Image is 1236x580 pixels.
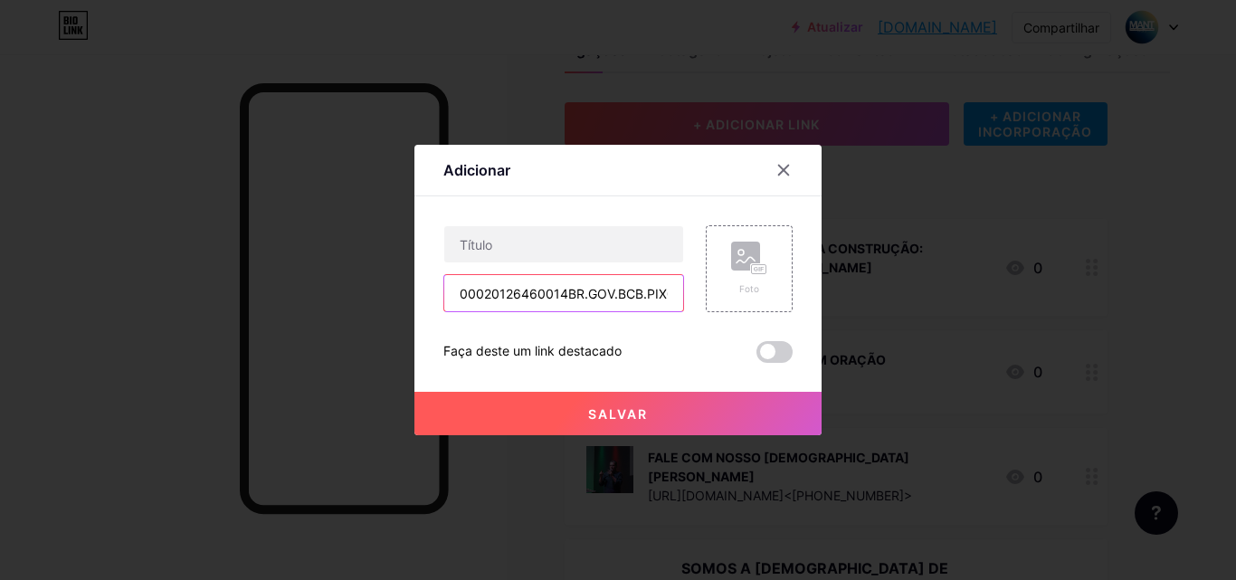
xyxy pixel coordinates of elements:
font: Foto [739,283,759,294]
input: Título [444,226,683,262]
font: Salvar [588,406,648,422]
input: URL [444,275,683,311]
button: Salvar [414,392,822,435]
font: Faça deste um link destacado [443,343,622,358]
font: Adicionar [443,161,510,179]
